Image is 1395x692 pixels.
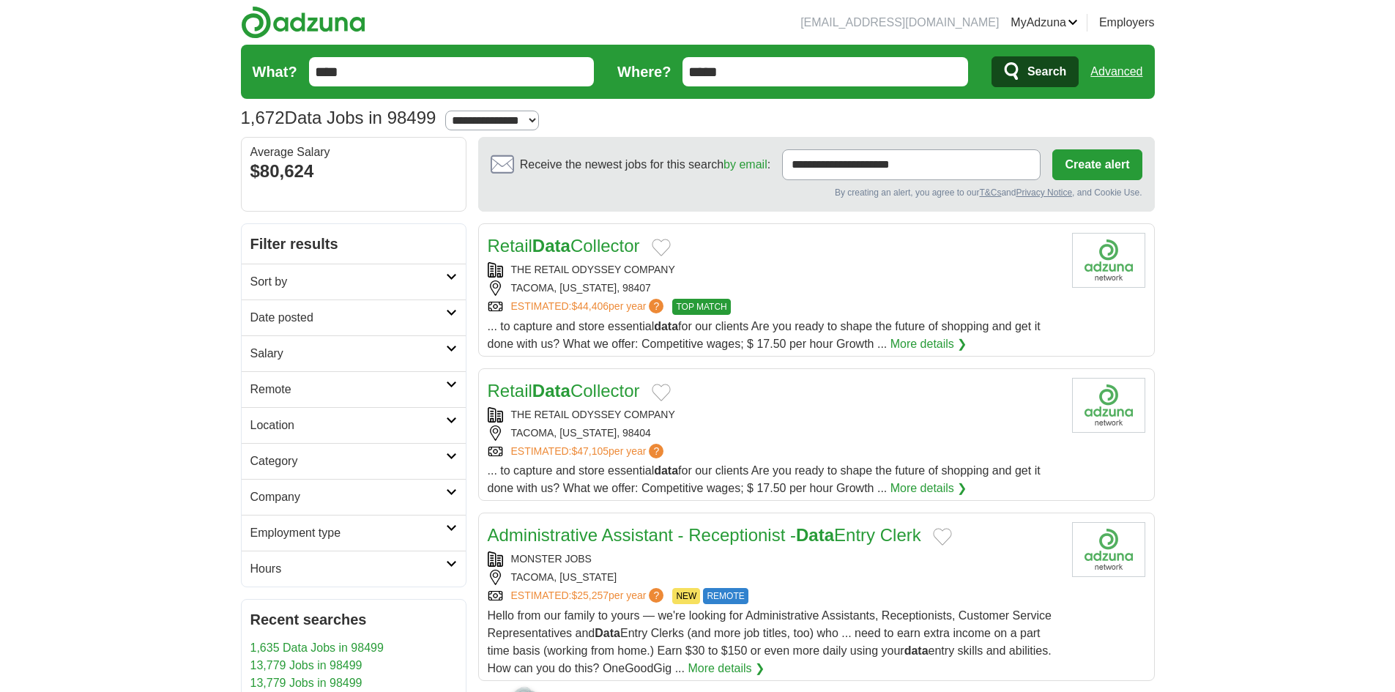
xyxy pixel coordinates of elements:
[488,570,1060,585] div: TACOMA, [US_STATE]
[723,158,767,171] a: by email
[649,588,663,603] span: ?
[649,444,663,458] span: ?
[979,187,1001,198] a: T&Cs
[250,345,446,362] h2: Salary
[241,105,285,131] span: 1,672
[250,417,446,434] h2: Location
[1011,14,1078,31] a: MyAdzuna
[890,335,967,353] a: More details ❯
[250,381,446,398] h2: Remote
[992,56,1079,87] button: Search
[242,224,466,264] h2: Filter results
[242,515,466,551] a: Employment type
[253,61,297,83] label: What?
[904,644,929,657] strong: data
[571,445,609,457] span: $47,105
[250,158,457,185] div: $80,624
[250,273,446,291] h2: Sort by
[250,641,384,654] a: 1,635 Data Jobs in 98499
[241,6,365,39] img: Adzuna logo
[488,280,1060,296] div: TACOMA, [US_STATE], 98407
[1099,14,1155,31] a: Employers
[488,464,1041,494] span: ... to capture and store essential for our clients Are you ready to shape the future of shopping ...
[242,443,466,479] a: Category
[571,300,609,312] span: $44,406
[1052,149,1142,180] button: Create alert
[617,61,671,83] label: Where?
[1027,57,1066,86] span: Search
[488,609,1052,674] span: Hello from our family to yours — we're looking for Administrative Assistants, Receptionists, Cust...
[890,480,967,497] a: More details ❯
[652,384,671,401] button: Add to favorite jobs
[242,479,466,515] a: Company
[250,309,446,327] h2: Date posted
[250,560,446,578] h2: Hours
[242,371,466,407] a: Remote
[511,299,667,315] a: ESTIMATED:$44,406per year?
[933,528,952,546] button: Add to favorite jobs
[250,677,362,689] a: 13,779 Jobs in 98499
[595,627,620,639] strong: Data
[250,453,446,470] h2: Category
[1090,57,1142,86] a: Advanced
[488,236,640,256] a: RetailDataCollector
[672,299,730,315] span: TOP MATCH
[250,609,457,630] h2: Recent searches
[241,108,436,127] h1: Data Jobs in 98499
[532,236,570,256] strong: Data
[654,464,678,477] strong: data
[242,300,466,335] a: Date posted
[688,660,765,677] a: More details ❯
[250,146,457,158] div: Average Salary
[511,444,667,459] a: ESTIMATED:$47,105per year?
[1072,522,1145,577] img: Company logo
[250,488,446,506] h2: Company
[532,381,570,401] strong: Data
[703,588,748,604] span: REMOTE
[672,588,700,604] span: NEW
[242,335,466,371] a: Salary
[796,525,834,545] strong: Data
[242,264,466,300] a: Sort by
[488,381,640,401] a: RetailDataCollector
[488,425,1060,441] div: TACOMA, [US_STATE], 98404
[654,320,678,332] strong: data
[488,262,1060,278] div: THE RETAIL ODYSSEY COMPANY
[649,299,663,313] span: ?
[1016,187,1072,198] a: Privacy Notice
[250,524,446,542] h2: Employment type
[520,156,770,174] span: Receive the newest jobs for this search :
[242,551,466,587] a: Hours
[511,588,667,604] a: ESTIMATED:$25,257per year?
[1072,233,1145,288] img: Company logo
[491,186,1142,199] div: By creating an alert, you agree to our and , and Cookie Use.
[488,551,1060,567] div: MONSTER JOBS
[652,239,671,256] button: Add to favorite jobs
[488,407,1060,423] div: THE RETAIL ODYSSEY COMPANY
[571,589,609,601] span: $25,257
[250,659,362,671] a: 13,779 Jobs in 98499
[242,407,466,443] a: Location
[488,525,921,545] a: Administrative Assistant - Receptionist -DataEntry Clerk
[488,320,1041,350] span: ... to capture and store essential for our clients Are you ready to shape the future of shopping ...
[1072,378,1145,433] img: Company logo
[800,14,999,31] li: [EMAIL_ADDRESS][DOMAIN_NAME]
